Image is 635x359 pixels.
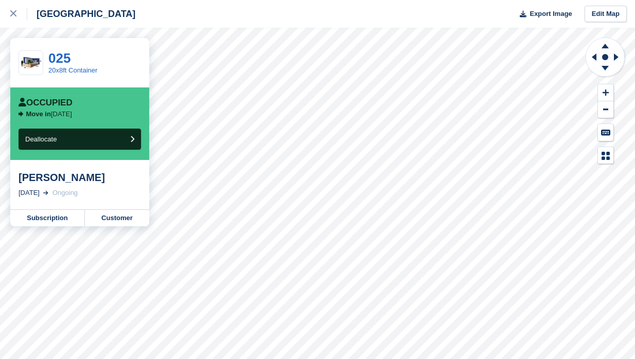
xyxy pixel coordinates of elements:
[598,101,613,118] button: Zoom Out
[19,188,40,198] div: [DATE]
[585,6,627,23] a: Edit Map
[52,188,78,198] div: Ongoing
[48,66,97,74] a: 20x8ft Container
[25,135,57,143] span: Deallocate
[26,110,72,118] p: [DATE]
[514,6,572,23] button: Export Image
[26,110,51,118] span: Move in
[48,50,70,66] a: 025
[19,171,141,184] div: [PERSON_NAME]
[598,84,613,101] button: Zoom In
[530,9,572,19] span: Export Image
[19,54,43,72] img: 20-ft-container%20(8).jpg
[19,129,141,150] button: Deallocate
[27,8,135,20] div: [GEOGRAPHIC_DATA]
[598,147,613,164] button: Map Legend
[43,191,48,195] img: arrow-right-light-icn-cde0832a797a2874e46488d9cf13f60e5c3a73dbe684e267c42b8395dfbc2abf.svg
[10,210,85,226] a: Subscription
[19,111,24,117] img: arrow-right-icn-b7405d978ebc5dd23a37342a16e90eae327d2fa7eb118925c1a0851fb5534208.svg
[85,210,149,226] a: Customer
[598,124,613,141] button: Keyboard Shortcuts
[19,98,73,108] div: Occupied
